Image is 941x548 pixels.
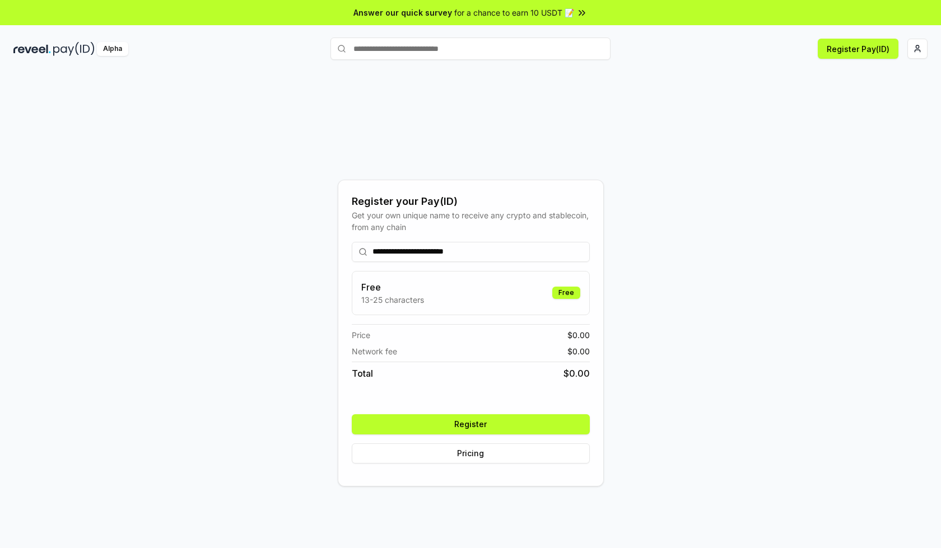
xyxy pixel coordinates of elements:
img: pay_id [53,42,95,56]
p: 13-25 characters [361,294,424,306]
div: Free [552,287,580,299]
span: Network fee [352,345,397,357]
span: $ 0.00 [567,329,590,341]
button: Pricing [352,443,590,463]
button: Register [352,414,590,434]
h3: Free [361,280,424,294]
span: Price [352,329,370,341]
span: Total [352,367,373,380]
button: Register Pay(ID) [818,39,898,59]
div: Register your Pay(ID) [352,194,590,209]
div: Alpha [97,42,128,56]
div: Get your own unique name to receive any crypto and stablecoin, from any chain [352,209,590,233]
span: $ 0.00 [567,345,590,357]
span: Answer our quick survey [353,7,452,18]
img: reveel_dark [13,42,51,56]
span: for a chance to earn 10 USDT 📝 [454,7,574,18]
span: $ 0.00 [563,367,590,380]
